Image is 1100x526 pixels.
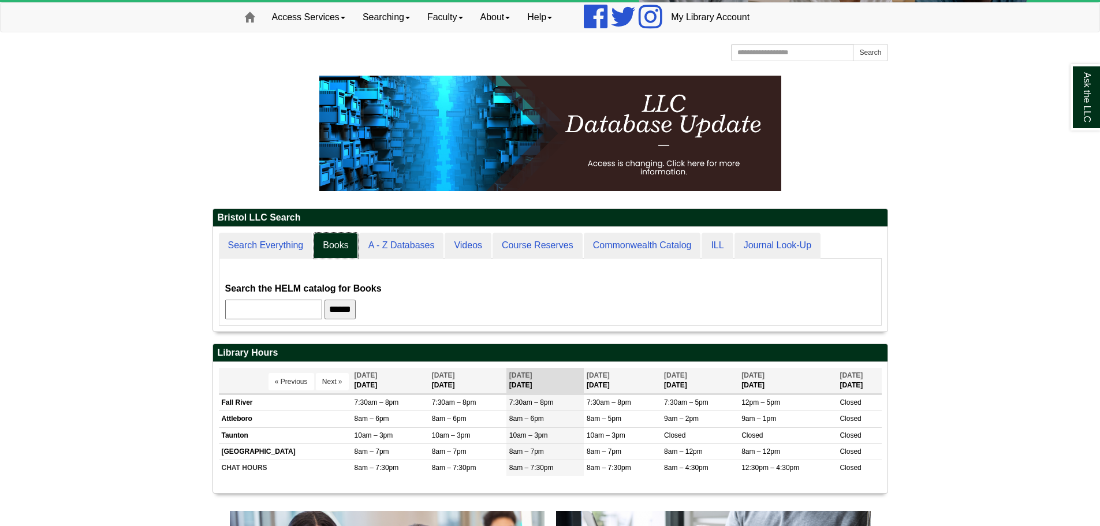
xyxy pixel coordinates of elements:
span: 10am – 3pm [355,431,393,439]
a: Videos [445,233,491,259]
span: 8am – 7pm [509,447,544,456]
span: [DATE] [664,371,687,379]
a: About [472,3,519,32]
span: 8am – 7:30pm [355,464,399,472]
span: [DATE] [509,371,532,379]
span: 7:30am – 8pm [355,398,399,406]
a: ILL [702,233,733,259]
th: [DATE] [352,368,429,394]
td: Attleboro [219,411,352,427]
span: 9am – 1pm [741,415,776,423]
span: 8am – 12pm [741,447,780,456]
span: 10am – 3pm [587,431,625,439]
label: Search the HELM catalog for Books [225,281,382,297]
span: 8am – 7:30pm [509,464,554,472]
span: 10am – 3pm [432,431,471,439]
th: [DATE] [739,368,837,394]
span: 8am – 7pm [355,447,389,456]
th: [DATE] [661,368,739,394]
div: Books [225,264,875,319]
span: 8am – 7pm [587,447,621,456]
a: My Library Account [662,3,758,32]
span: 7:30am – 8pm [509,398,554,406]
span: [DATE] [840,371,863,379]
span: 8am – 7:30pm [587,464,631,472]
span: 10am – 3pm [509,431,548,439]
a: Journal Look-Up [734,233,821,259]
span: 8am – 6pm [432,415,467,423]
span: 8am – 5pm [587,415,621,423]
span: Closed [840,447,861,456]
button: Next » [316,373,349,390]
span: 7:30am – 8pm [432,398,476,406]
span: 8am – 12pm [664,447,703,456]
button: « Previous [269,373,314,390]
span: 7:30am – 5pm [664,398,709,406]
td: CHAT HOURS [219,460,352,476]
span: 7:30am – 8pm [587,398,631,406]
h2: Bristol LLC Search [213,209,888,227]
span: 9am – 2pm [664,415,699,423]
a: Books [314,233,357,259]
a: A - Z Databases [359,233,444,259]
span: 8am – 7:30pm [432,464,476,472]
td: Fall River [219,395,352,411]
button: Search [853,44,888,61]
a: Search Everything [219,233,313,259]
span: Closed [840,398,861,406]
td: Taunton [219,427,352,443]
th: [DATE] [584,368,661,394]
span: [DATE] [587,371,610,379]
span: 8am – 4:30pm [664,464,709,472]
span: [DATE] [355,371,378,379]
a: Course Reserves [493,233,583,259]
a: Access Services [263,3,354,32]
span: Closed [664,431,685,439]
a: Searching [354,3,419,32]
span: [DATE] [741,371,765,379]
a: Faculty [419,3,472,32]
span: 12pm – 5pm [741,398,780,406]
th: [DATE] [506,368,584,394]
th: [DATE] [429,368,506,394]
span: 8am – 7pm [432,447,467,456]
th: [DATE] [837,368,881,394]
img: HTML tutorial [319,76,781,191]
span: Closed [840,415,861,423]
span: 8am – 6pm [355,415,389,423]
a: Commonwealth Catalog [584,233,701,259]
span: [DATE] [432,371,455,379]
span: 12:30pm – 4:30pm [741,464,799,472]
h2: Library Hours [213,344,888,362]
span: Closed [840,431,861,439]
td: [GEOGRAPHIC_DATA] [219,443,352,460]
a: Help [519,3,561,32]
span: 8am – 6pm [509,415,544,423]
span: Closed [741,431,763,439]
span: Closed [840,464,861,472]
